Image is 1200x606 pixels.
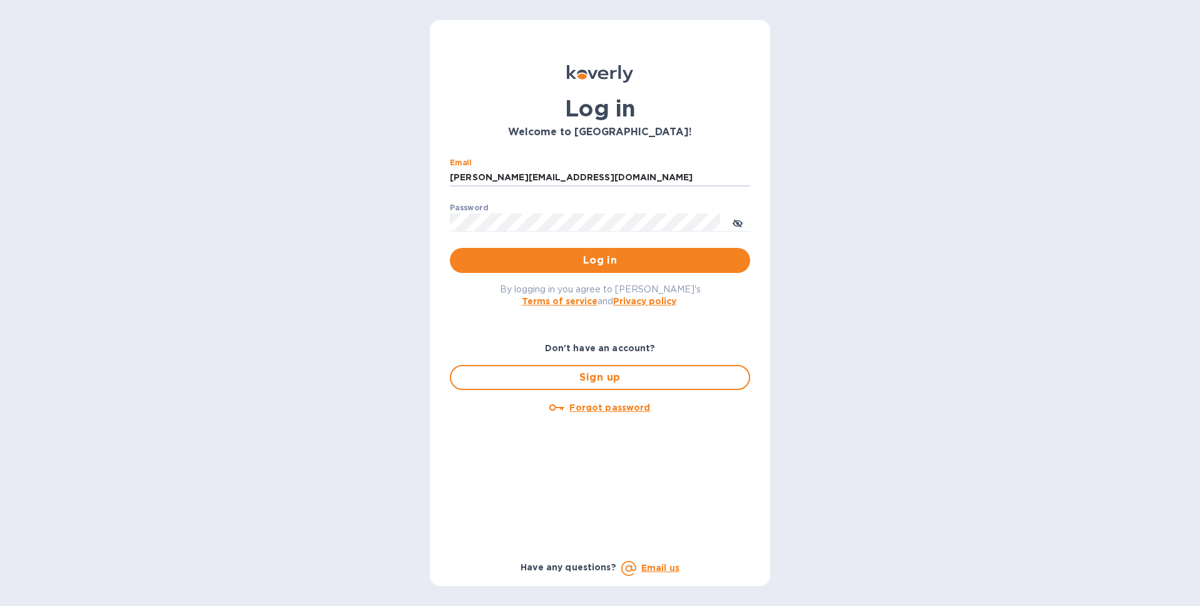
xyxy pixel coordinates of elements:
a: Email us [641,563,679,573]
img: Koverly [567,65,633,83]
b: Have any questions? [521,562,616,572]
span: Log in [460,253,740,268]
button: Log in [450,248,750,273]
label: Password [450,204,488,212]
span: By logging in you agree to [PERSON_NAME]'s and . [500,284,701,306]
h3: Welcome to [GEOGRAPHIC_DATA]! [450,126,750,138]
b: Don't have an account? [545,343,656,353]
h1: Log in [450,95,750,121]
a: Terms of service [522,296,597,306]
label: Email [450,159,472,167]
a: Privacy policy [613,296,676,306]
button: toggle password visibility [725,210,750,235]
input: Enter email address [450,168,750,187]
button: Sign up [450,365,750,390]
span: Sign up [461,370,739,385]
u: Forgot password [569,403,650,413]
